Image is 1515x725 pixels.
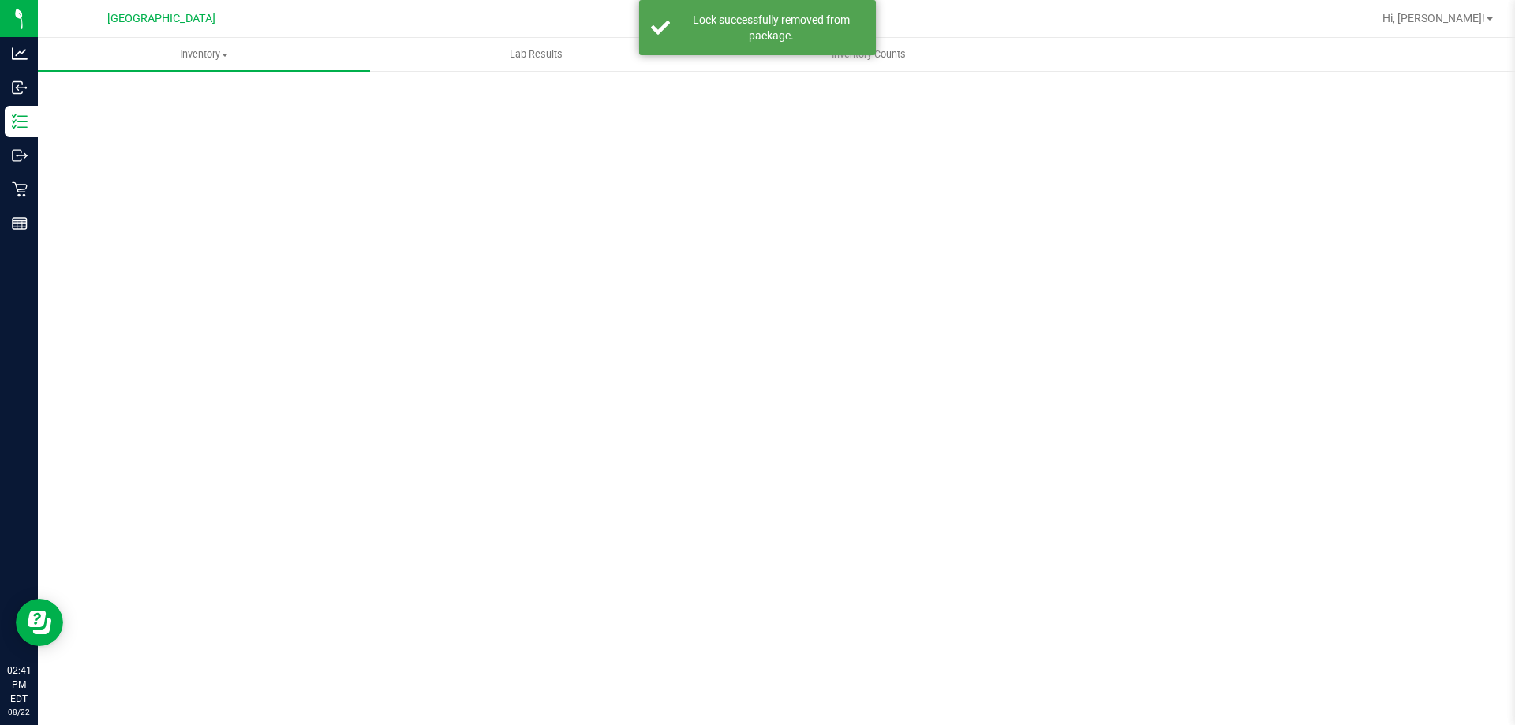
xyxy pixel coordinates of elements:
[38,38,370,71] a: Inventory
[16,599,63,646] iframe: Resource center
[12,215,28,231] inline-svg: Reports
[7,663,31,706] p: 02:41 PM EDT
[679,12,864,43] div: Lock successfully removed from package.
[1382,12,1485,24] span: Hi, [PERSON_NAME]!
[12,114,28,129] inline-svg: Inventory
[7,706,31,718] p: 08/22
[488,47,584,62] span: Lab Results
[12,46,28,62] inline-svg: Analytics
[370,38,702,71] a: Lab Results
[12,80,28,95] inline-svg: Inbound
[12,181,28,197] inline-svg: Retail
[12,148,28,163] inline-svg: Outbound
[38,47,370,62] span: Inventory
[107,12,215,25] span: [GEOGRAPHIC_DATA]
